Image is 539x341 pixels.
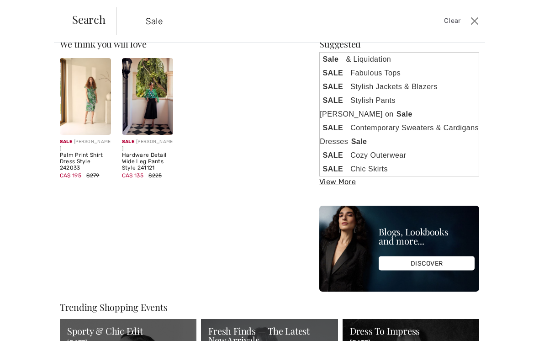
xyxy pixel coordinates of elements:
span: Clear [444,16,461,26]
button: Close [468,14,481,28]
a: SALEStylish Jackets & Blazers [320,80,479,94]
div: Palm Print Shirt Dress Style 242033 [60,152,111,171]
span: $225 [148,172,162,179]
span: Search [72,14,106,25]
span: Sale [122,139,134,144]
div: Blogs, Lookbooks and more... [379,227,475,245]
strong: SALE [320,95,350,106]
strong: SALE [320,164,350,174]
span: We think you will love [60,37,147,50]
span: Sale [60,139,72,144]
div: Dress To Impress [350,326,472,336]
div: Suggested [319,39,479,48]
a: SALEChic Skirts [320,162,479,176]
strong: SALE [320,68,350,78]
a: Sale& Liquidation [320,53,479,66]
a: SALECozy Outerwear [320,149,479,162]
strong: SALE [320,150,350,160]
div: Trending Shopping Events [60,303,479,312]
strong: SALE [320,81,350,92]
div: [PERSON_NAME] [60,139,111,152]
div: DISCOVER [379,256,475,271]
img: Hardware Detail Wide Leg Pants Style 241121. Black [122,58,173,135]
span: CA$ 135 [122,172,143,179]
input: TYPE TO SEARCH [139,7,386,35]
div: Hardware Detail Wide Leg Pants Style 241121 [122,152,173,171]
img: Blogs, Lookbooks and more... [319,206,479,292]
span: $279 [86,172,99,179]
div: Sporty & Chic Edit [67,326,189,336]
div: [PERSON_NAME] [122,139,173,152]
a: SALEStylish Pants [320,94,479,107]
a: DressesSale [320,135,479,149]
strong: Sale [348,136,374,147]
a: [PERSON_NAME] onSale [320,107,479,121]
a: SALEFabulous Tops [320,66,479,80]
a: SALEContemporary Sweaters & Cardigans [320,121,479,135]
img: Palm Print Shirt Dress Style 242033. Vanilla/Multi [60,58,111,135]
span: CA$ 195 [60,172,81,179]
strong: Sale [320,54,346,64]
strong: SALE [320,123,350,133]
div: View More [319,176,479,187]
strong: Sale [394,109,420,119]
